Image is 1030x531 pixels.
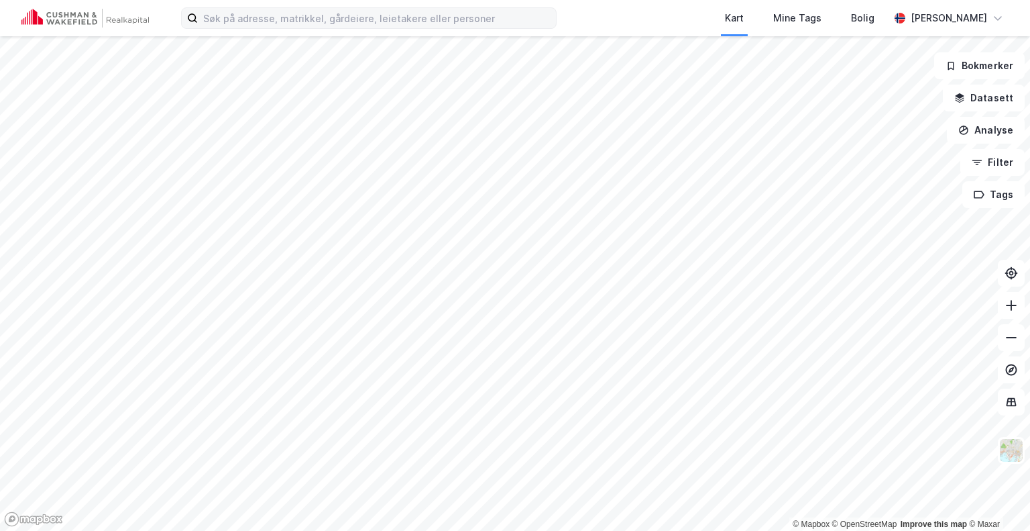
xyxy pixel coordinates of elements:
div: Bolig [851,10,874,26]
input: Søk på adresse, matrikkel, gårdeiere, leietakere eller personer [198,8,556,28]
div: Mine Tags [773,10,821,26]
div: [PERSON_NAME] [911,10,987,26]
img: cushman-wakefield-realkapital-logo.202ea83816669bd177139c58696a8fa1.svg [21,9,149,28]
div: Kontrollprogram for chat [963,467,1030,531]
div: Kart [725,10,744,26]
iframe: Chat Widget [963,467,1030,531]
